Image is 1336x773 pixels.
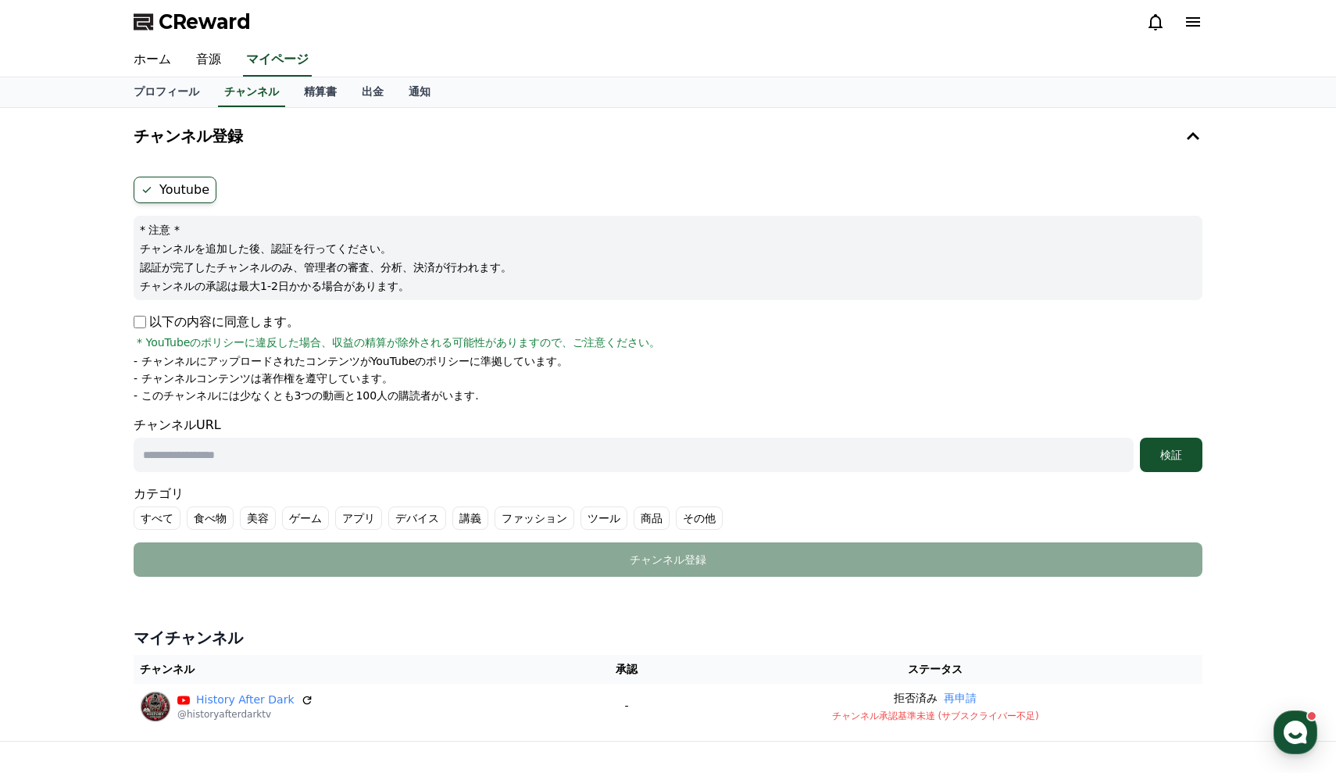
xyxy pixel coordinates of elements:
[140,691,171,722] img: History After Dark
[231,519,270,531] span: Settings
[134,655,584,684] th: チャンネル
[140,241,1196,256] p: チャンネルを追加した後、認証を行ってください。
[580,506,627,530] label: ツール
[134,353,568,369] p: - チャンネルにアップロードされたコンテンツがYouTubeのポリシーに準拠しています。
[634,506,670,530] label: 商品
[495,506,574,530] label: ファッション
[134,542,1202,577] button: チャンネル登録
[202,496,300,535] a: Settings
[134,313,299,331] p: 以下の内容に同意します。
[452,506,488,530] label: 講義
[130,520,176,532] span: Messages
[165,552,1171,567] div: チャンネル登録
[134,485,1202,530] div: カテゴリ
[243,44,312,77] a: マイページ
[349,77,396,107] a: 出金
[282,506,329,530] label: ゲーム
[218,77,285,107] a: チャンネル
[591,698,662,714] p: -
[676,506,723,530] label: その他
[134,506,180,530] label: すべて
[944,690,977,707] button: 再申請
[137,335,660,350] span: * YouTubeのポリシーに違反した場合、収益の精算が除外される可能性がありますので、ご注意ください。
[103,496,202,535] a: Messages
[134,177,216,203] label: Youtube
[1146,447,1196,463] div: 検証
[894,690,938,707] p: 拒否済み
[291,77,349,107] a: 精算書
[1140,438,1202,472] button: 検証
[134,370,393,386] p: - チャンネルコンテンツは著作権を遵守しています。
[240,506,276,530] label: 美容
[187,506,234,530] label: 食べ物
[396,77,443,107] a: 通知
[134,127,243,145] h4: チャンネル登録
[134,388,479,403] p: - このチャンネルには少なくとも3つの動画と100人の購読者がいます.
[140,259,1196,275] p: 認証が完了したチャンネルのみ、管理者の審査、分析、決済が行われます。
[134,627,1202,649] h4: マイチャンネル
[388,506,446,530] label: デバイス
[121,77,212,107] a: プロフィール
[674,710,1196,722] p: チャンネル承認基準未達 (サブスクライバー不足)
[40,519,67,531] span: Home
[159,9,251,34] span: CReward
[184,44,234,77] a: 音源
[668,655,1202,684] th: ステータス
[140,278,1196,294] p: チャンネルの承認は最大1-2日かかる場合があります。
[177,708,313,721] p: @historyafterdarktv
[134,9,251,34] a: CReward
[196,692,295,708] a: History After Dark
[127,114,1209,158] button: チャンネル登録
[134,416,1202,472] div: チャンネルURL
[5,496,103,535] a: Home
[121,44,184,77] a: ホーム
[584,655,668,684] th: 承認
[335,506,382,530] label: アプリ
